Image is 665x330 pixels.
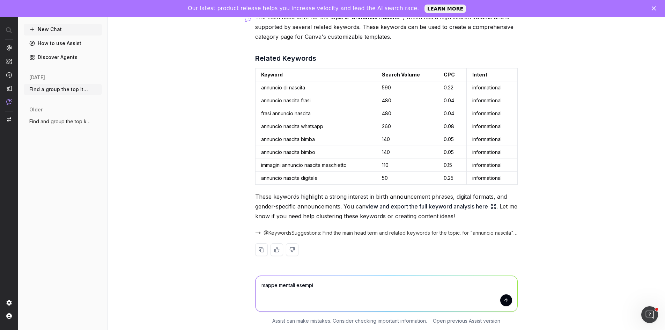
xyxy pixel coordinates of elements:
[438,133,466,146] td: 0.05
[466,146,517,159] td: informational
[466,172,517,185] td: informational
[24,38,102,49] a: How to use Assist
[438,107,466,120] td: 0.04
[438,81,466,94] td: 0.22
[24,24,102,35] button: New Chat
[255,53,518,64] h3: Related Keywords
[433,317,500,324] a: Open previous Assist version
[255,107,376,120] td: frasi annuncio nascita
[255,159,376,172] td: immagini annuncio nascita maschietto
[255,192,518,221] p: These keywords highlight a strong interest in birth announcement phrases, digital formats, and ge...
[29,74,45,81] span: [DATE]
[24,52,102,63] a: Discover Agents
[466,133,517,146] td: informational
[376,172,438,185] td: 50
[438,172,466,185] td: 0.25
[438,120,466,133] td: 0.08
[438,146,466,159] td: 0.05
[264,229,518,236] span: @KeywordsSuggestions: Find the main head term and related keywords for the topic. for "annuncio n...
[376,159,438,172] td: 110
[365,201,496,211] a: view and export the full keyword analysis here
[29,106,43,113] span: older
[255,81,376,94] td: annuncio di nascita
[376,133,438,146] td: 140
[641,306,658,323] iframe: Intercom live chat
[255,172,376,185] td: annuncio nascita digitale
[255,12,518,42] p: The main head term for the topic is , which has a high search volume and is supported by several ...
[255,146,376,159] td: annuncio nascita bimbo
[466,94,517,107] td: informational
[272,317,427,324] p: Assist can make mistakes. Consider checking important information.
[466,120,517,133] td: informational
[255,120,376,133] td: annuncio nascita whatsapp
[376,146,438,159] td: 140
[438,68,466,81] td: CPC
[376,68,438,81] td: Search Volume
[6,45,12,51] img: Analytics
[376,94,438,107] td: 480
[466,81,517,94] td: informational
[188,5,419,12] div: Our latest product release helps you increase velocity and lead the AI search race.
[376,107,438,120] td: 480
[6,300,12,306] img: Setting
[466,107,517,120] td: informational
[7,117,11,122] img: Switch project
[255,68,376,81] td: Keyword
[24,116,102,127] button: Find and group the top keywords for post
[24,84,102,95] button: Find a group the top Italian keywords re
[652,6,659,10] div: Close
[29,118,91,125] span: Find and group the top keywords for post
[438,159,466,172] td: 0.15
[255,229,518,236] button: @KeywordsSuggestions: Find the main head term and related keywords for the topic. for "annuncio n...
[376,120,438,133] td: 260
[255,133,376,146] td: annuncio nascita bimba
[255,94,376,107] td: annuncio nascita frasi
[6,86,12,91] img: Studio
[6,99,12,105] img: Assist
[245,15,251,22] img: Botify assist logo
[424,5,466,13] a: LEARN MORE
[256,276,517,311] textarea: mappe mentali esempi
[6,313,12,319] img: My account
[6,72,12,78] img: Activation
[466,68,517,81] td: Intent
[29,86,91,93] span: Find a group the top Italian keywords re
[6,58,12,64] img: Intelligence
[376,81,438,94] td: 590
[438,94,466,107] td: 0.04
[466,159,517,172] td: informational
